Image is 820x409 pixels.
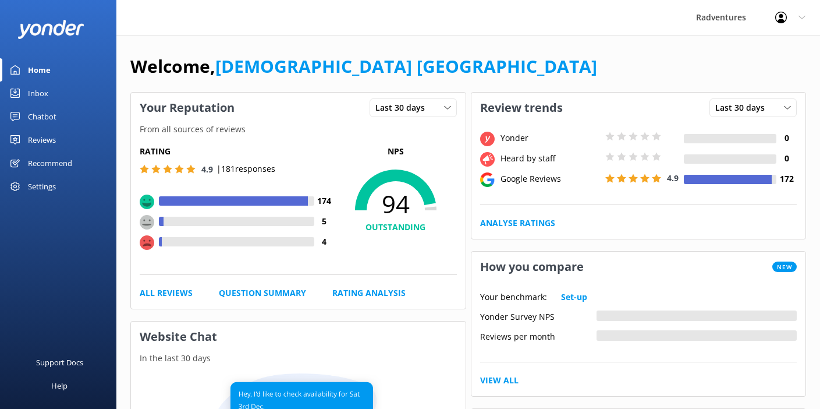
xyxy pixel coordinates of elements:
[201,164,213,175] span: 4.9
[131,322,466,352] h3: Website Chat
[130,52,597,80] h1: Welcome,
[471,93,571,123] h3: Review trends
[480,330,597,341] div: Reviews per month
[51,374,68,397] div: Help
[480,311,597,321] div: Yonder Survey NPS
[131,352,466,365] p: In the last 30 days
[335,145,457,158] p: NPS
[480,217,555,230] a: Analyse Ratings
[219,287,306,299] a: Question Summary
[36,351,83,374] div: Support Docs
[776,152,797,165] h4: 0
[215,54,597,78] a: [DEMOGRAPHIC_DATA] [GEOGRAPHIC_DATA]
[776,172,797,185] h4: 172
[28,105,56,128] div: Chatbot
[471,252,592,282] h3: How you compare
[140,287,193,299] a: All Reviews
[667,172,679,184] span: 4.9
[131,123,466,136] p: From all sources of reviews
[335,189,457,218] span: 94
[140,145,335,158] h5: Rating
[17,20,84,39] img: yonder-white-logo.png
[498,152,602,165] div: Heard by staff
[498,132,602,144] div: Yonder
[561,291,587,304] a: Set-up
[375,101,432,114] span: Last 30 days
[776,132,797,144] h4: 0
[28,82,48,105] div: Inbox
[498,172,602,185] div: Google Reviews
[314,215,335,228] h4: 5
[28,151,72,175] div: Recommend
[715,101,772,114] span: Last 30 days
[335,221,457,234] h4: OUTSTANDING
[28,128,56,151] div: Reviews
[772,262,797,272] span: New
[28,175,56,198] div: Settings
[480,374,519,387] a: View All
[480,291,547,304] p: Your benchmark:
[131,93,243,123] h3: Your Reputation
[28,58,51,82] div: Home
[314,235,335,248] h4: 4
[314,195,335,207] h4: 174
[216,163,275,175] p: | 181 responses
[332,287,406,299] a: Rating Analysis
